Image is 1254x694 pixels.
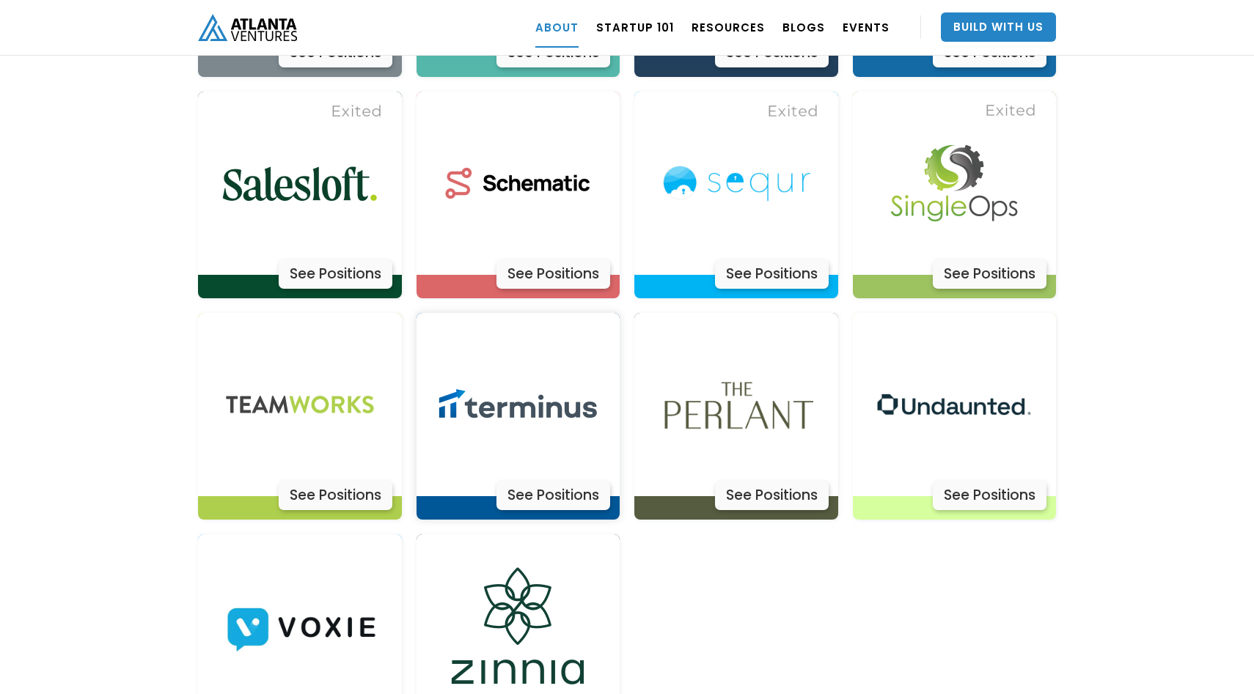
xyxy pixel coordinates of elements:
a: Actively LearnSee Positions [198,92,402,298]
div: See Positions [496,481,610,510]
a: Actively LearnSee Positions [417,92,620,298]
div: See Positions [933,259,1046,289]
a: Startup 101 [596,7,674,48]
img: Actively Learn [645,313,828,496]
img: Actively Learn [426,313,609,496]
div: See Positions [496,259,610,289]
a: Actively LearnSee Positions [417,313,620,520]
a: Actively LearnSee Positions [634,92,838,298]
img: Actively Learn [208,92,392,275]
div: See Positions [715,481,829,510]
div: See Positions [279,481,392,510]
div: See Positions [933,481,1046,510]
img: Actively Learn [645,92,828,275]
a: Build With Us [941,12,1056,42]
div: See Positions [715,259,829,289]
img: Actively Learn [862,92,1046,275]
a: RESOURCES [692,7,765,48]
img: Actively Learn [426,92,609,275]
img: Actively Learn [862,313,1046,496]
a: Actively LearnSee Positions [853,313,1057,520]
a: EVENTS [843,7,890,48]
div: See Positions [279,259,392,289]
a: Actively LearnSee Positions [634,313,838,520]
a: ABOUT [535,7,579,48]
a: BLOGS [782,7,825,48]
img: Actively Learn [208,313,392,496]
a: Actively LearnSee Positions [853,92,1057,298]
a: Actively LearnSee Positions [198,313,402,520]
